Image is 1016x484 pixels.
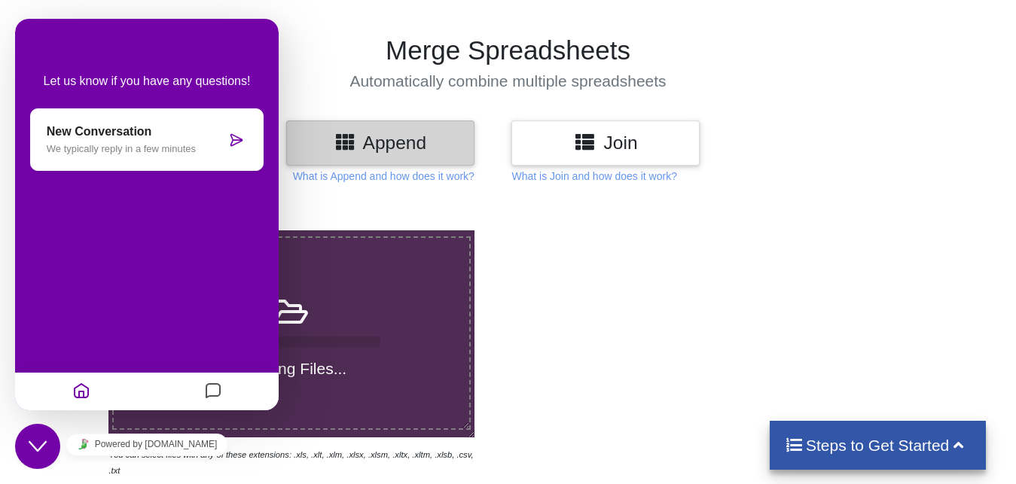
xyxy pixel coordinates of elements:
[15,424,63,469] iframe: chat widget
[523,132,688,154] h3: Join
[108,450,473,475] i: You can select files with any of these extensions: .xls, .xlt, .xlm, .xlsx, .xlsm, .xltx, .xltm, ...
[293,169,474,184] p: What is Append and how does it work?
[114,359,469,378] h4: Reading Files...
[511,169,676,184] p: What is Join and how does it work?
[29,56,236,68] span: Let us know if you have any questions!
[32,106,211,120] p: New Conversation
[53,358,79,388] button: Home
[185,358,211,388] button: Messages
[32,124,211,135] p: We typically reply in a few minutes
[15,19,279,410] iframe: chat widget
[15,428,279,461] iframe: chat widget
[785,436,971,455] h4: Steps to Get Started
[297,132,463,154] h3: Append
